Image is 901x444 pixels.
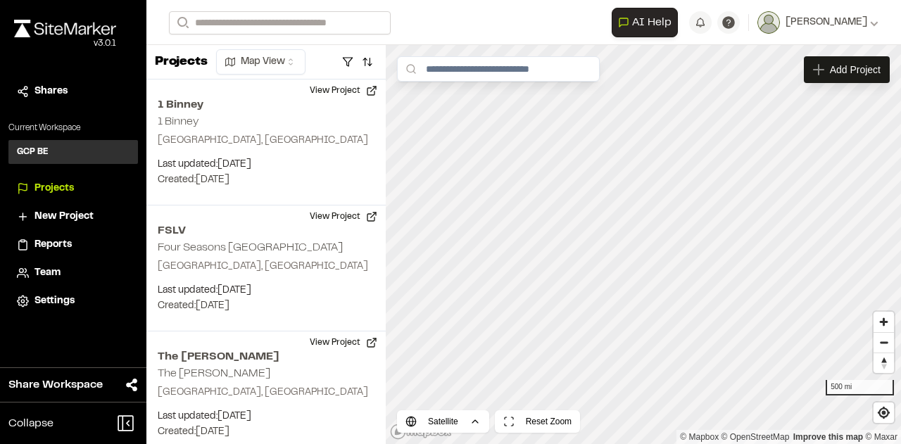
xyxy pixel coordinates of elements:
[158,369,270,379] h2: The [PERSON_NAME]
[301,331,386,354] button: View Project
[632,14,672,31] span: AI Help
[17,181,130,196] a: Projects
[17,84,130,99] a: Shares
[680,432,719,442] a: Mapbox
[786,15,867,30] span: [PERSON_NAME]
[158,283,374,298] p: Last updated: [DATE]
[158,243,343,253] h2: Four Seasons [GEOGRAPHIC_DATA]
[397,410,489,433] button: Satellite
[874,332,894,353] button: Zoom out
[8,122,138,134] p: Current Workspace
[34,265,61,281] span: Team
[874,402,894,423] button: Find my location
[158,259,374,274] p: [GEOGRAPHIC_DATA], [GEOGRAPHIC_DATA]
[158,117,199,127] h2: 1 Binney
[8,415,53,432] span: Collapse
[34,293,75,309] span: Settings
[158,348,374,365] h2: The [PERSON_NAME]
[17,265,130,281] a: Team
[612,8,683,37] div: Open AI Assistant
[34,181,74,196] span: Projects
[14,37,116,50] div: Oh geez...please don't...
[874,312,894,332] button: Zoom in
[722,432,790,442] a: OpenStreetMap
[158,385,374,400] p: [GEOGRAPHIC_DATA], [GEOGRAPHIC_DATA]
[390,424,452,440] a: Mapbox logo
[8,376,103,393] span: Share Workspace
[155,53,208,72] p: Projects
[158,157,374,172] p: Last updated: [DATE]
[34,237,72,253] span: Reports
[17,209,130,224] a: New Project
[14,20,116,37] img: rebrand.png
[34,84,68,99] span: Shares
[158,222,374,239] h2: FSLV
[158,133,374,148] p: [GEOGRAPHIC_DATA], [GEOGRAPHIC_DATA]
[301,80,386,102] button: View Project
[757,11,780,34] img: User
[158,298,374,314] p: Created: [DATE]
[495,410,580,433] button: Reset Zoom
[17,146,49,158] h3: GCP BE
[169,11,194,34] button: Search
[158,96,374,113] h2: 1 Binney
[158,409,374,424] p: Last updated: [DATE]
[34,209,94,224] span: New Project
[826,380,894,395] div: 500 mi
[793,432,863,442] a: Map feedback
[865,432,897,442] a: Maxar
[17,237,130,253] a: Reports
[612,8,678,37] button: Open AI Assistant
[17,293,130,309] a: Settings
[830,63,881,77] span: Add Project
[158,172,374,188] p: Created: [DATE]
[301,205,386,228] button: View Project
[158,424,374,440] p: Created: [DATE]
[874,353,894,373] button: Reset bearing to north
[757,11,878,34] button: [PERSON_NAME]
[874,333,894,353] span: Zoom out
